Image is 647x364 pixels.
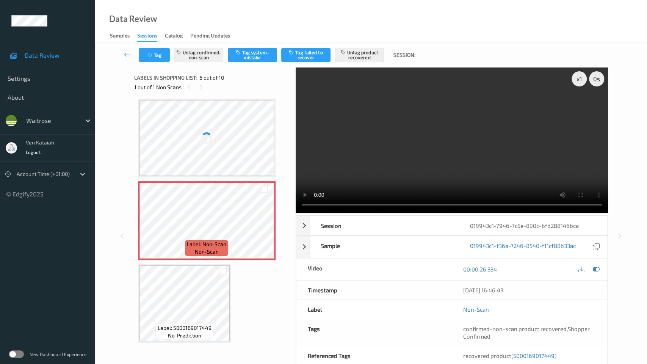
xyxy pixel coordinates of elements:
button: Untag confirmed-non-scan [174,48,223,62]
div: Label [296,300,452,319]
span: Labels in shopping list: [134,74,197,82]
div: 1 out of 1 Non Scans [134,82,290,92]
div: Tags [296,319,452,346]
a: Pending Updates [190,31,238,41]
a: 00:00:26.334 [463,265,497,273]
a: Sessions [137,31,165,42]
button: Tag system-mistake [228,48,277,62]
div: Sessions [137,32,157,42]
a: Non-Scan [463,306,489,313]
div: Samples [110,32,130,41]
button: Untag product recovered [335,48,384,62]
div: Sample [310,236,458,258]
a: 019943c1-f36a-7246-8540-f11cf88b33ac [470,242,575,252]
a: Catalog [165,31,190,41]
div: 019943c1-7946-7c5e-890c-bfd288146bca [458,216,607,235]
button: Tag failed to recover [281,48,331,62]
span: confirmed-non-scan [463,325,517,332]
div: Pending Updates [190,32,230,41]
div: Sample019943c1-f36a-7246-8540-f11cf88b33ac [296,236,608,258]
div: x 1 [572,71,587,86]
div: Session019943c1-7946-7c5e-890c-bfd288146bca [296,216,608,235]
span: Session: [393,51,415,59]
div: Catalog [165,32,183,41]
span: non-scan [195,248,219,256]
div: 0 s [589,71,604,86]
a: Samples [110,31,137,41]
div: Session [310,216,458,235]
span: product recovered [519,325,567,332]
span: no-prediction [168,332,201,339]
span: , , [463,325,590,340]
div: Video [296,259,452,280]
div: Timestamp [296,281,452,300]
span: (5000169017449) [511,352,556,359]
div: Data Review [109,15,157,23]
span: Label: 5000169017449 [158,324,211,332]
button: Tag [139,48,170,62]
div: [DATE] 16:46:43 [463,286,596,294]
span: Shopper Confirmed [463,325,590,340]
span: 6 out of 10 [199,74,224,82]
span: recovered product [463,352,556,359]
span: Label: Non-Scan [187,240,226,248]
